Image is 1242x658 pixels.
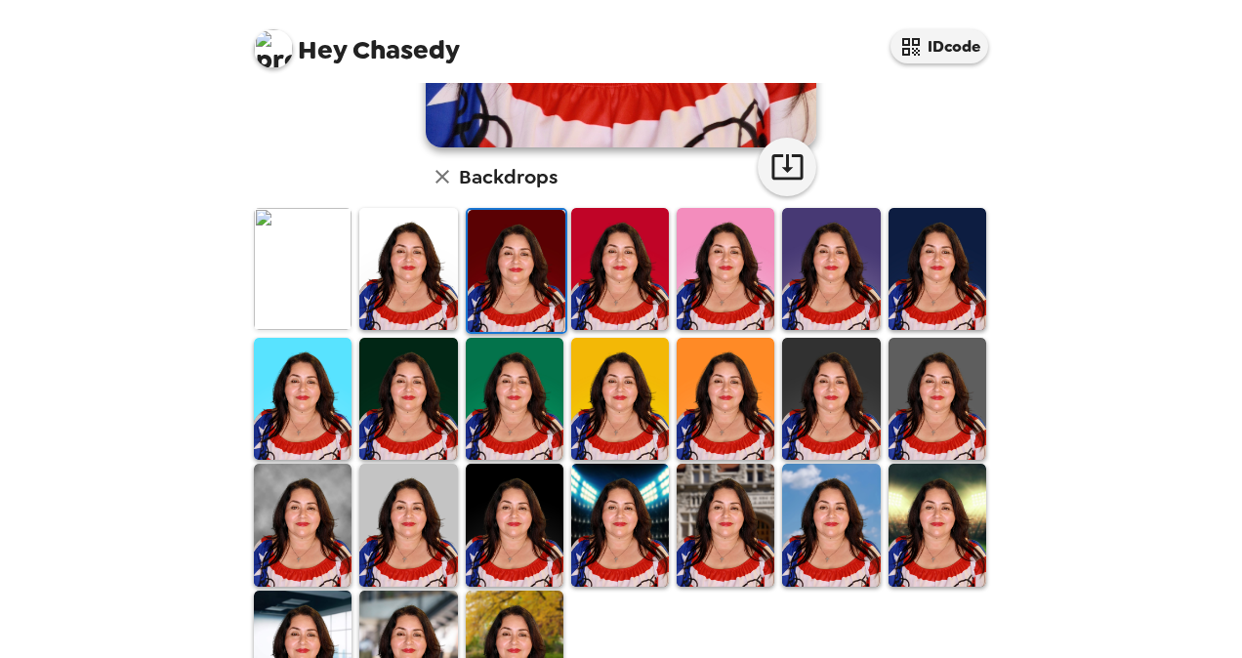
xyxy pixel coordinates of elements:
[459,161,558,192] h6: Backdrops
[254,20,460,63] span: Chasedy
[254,208,352,330] img: Original
[298,32,347,67] span: Hey
[890,29,988,63] button: IDcode
[254,29,293,68] img: profile pic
